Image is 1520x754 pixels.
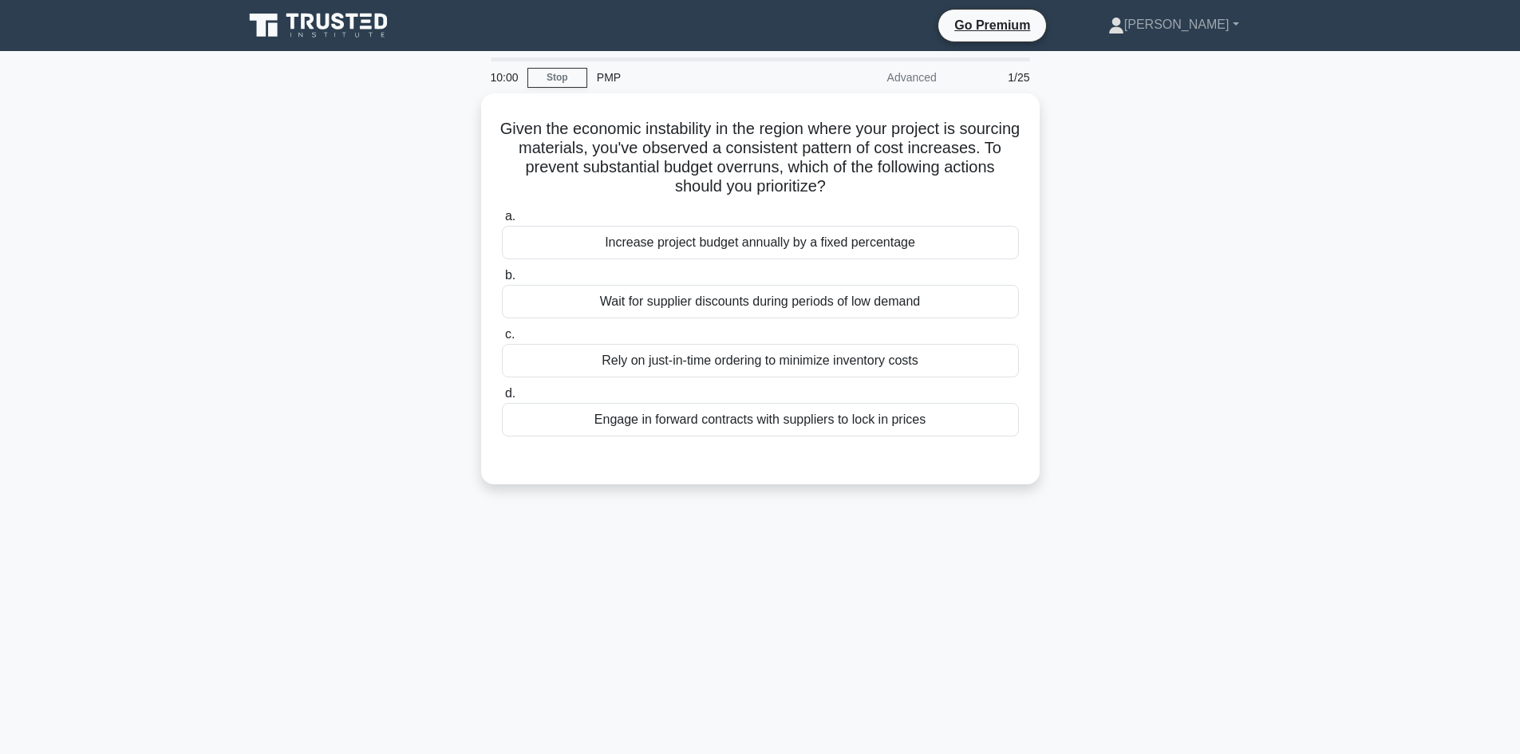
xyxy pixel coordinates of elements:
[945,15,1040,35] a: Go Premium
[587,61,807,93] div: PMP
[505,386,515,400] span: d.
[807,61,946,93] div: Advanced
[502,403,1019,436] div: Engage in forward contracts with suppliers to lock in prices
[1070,9,1277,41] a: [PERSON_NAME]
[505,268,515,282] span: b.
[502,344,1019,377] div: Rely on just-in-time ordering to minimize inventory costs
[946,61,1040,93] div: 1/25
[505,209,515,223] span: a.
[502,285,1019,318] div: Wait for supplier discounts during periods of low demand
[481,61,527,93] div: 10:00
[527,68,587,88] a: Stop
[505,327,515,341] span: c.
[500,119,1021,197] h5: Given the economic instability in the region where your project is sourcing materials, you've obs...
[502,226,1019,259] div: Increase project budget annually by a fixed percentage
